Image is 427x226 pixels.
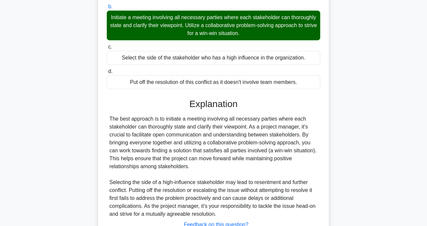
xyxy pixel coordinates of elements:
span: c. [108,44,112,50]
span: b. [108,4,112,9]
div: Put off the resolution of this conflict as it doesn't involve team members. [107,75,320,89]
div: The best approach is to initiate a meeting involving all necessary parties where each stakeholder... [109,115,318,218]
div: Select the side of the stakeholder who has a high influence in the organization. [107,51,320,65]
div: Initiate a meeting involving all necessary parties where each stakeholder can thoroughly state an... [107,11,320,40]
span: d. [108,68,112,74]
h3: Explanation [111,98,316,110]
